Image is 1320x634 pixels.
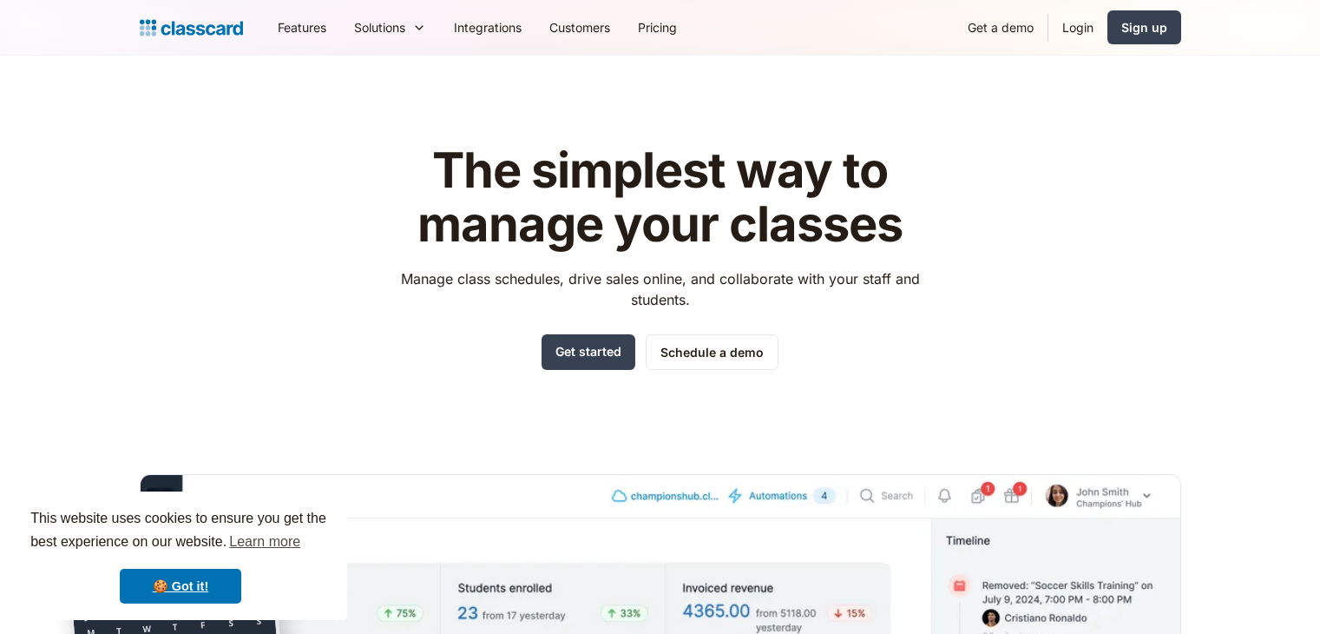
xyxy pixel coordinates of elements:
[535,8,624,47] a: Customers
[227,529,303,555] a: learn more about cookies
[384,268,936,310] p: Manage class schedules, drive sales online, and collaborate with your staff and students.
[384,144,936,251] h1: The simplest way to manage your classes
[646,334,778,370] a: Schedule a demo
[140,16,243,40] a: Logo
[264,8,340,47] a: Features
[354,18,405,36] div: Solutions
[14,492,347,620] div: cookieconsent
[624,8,691,47] a: Pricing
[120,569,241,604] a: dismiss cookie message
[1121,18,1167,36] div: Sign up
[1048,8,1107,47] a: Login
[542,334,635,370] a: Get started
[30,508,331,555] span: This website uses cookies to ensure you get the best experience on our website.
[1107,10,1181,44] a: Sign up
[440,8,535,47] a: Integrations
[954,8,1047,47] a: Get a demo
[340,8,440,47] div: Solutions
